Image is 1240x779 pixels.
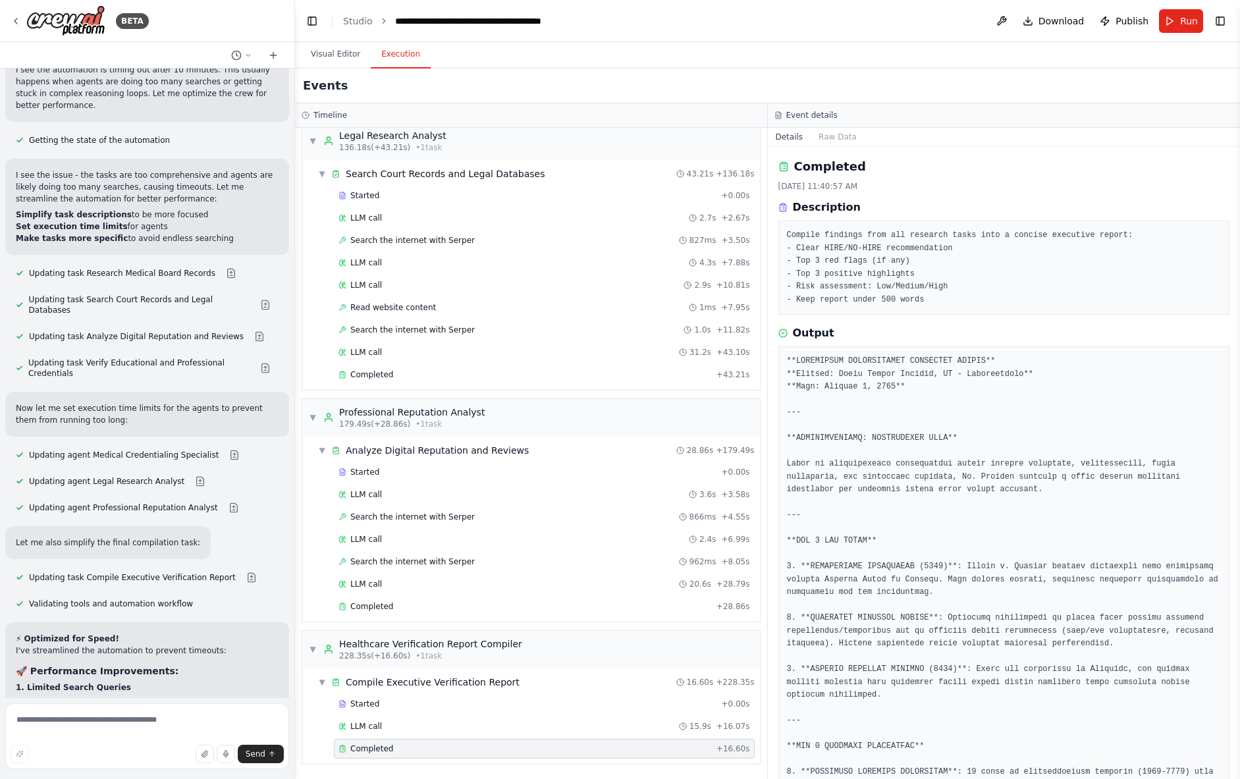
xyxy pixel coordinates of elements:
[263,47,284,63] button: Start a new chat
[699,213,716,223] span: 2.7s
[687,445,714,456] span: 28.86s
[699,257,716,268] span: 4.3s
[699,489,716,500] span: 3.6s
[687,169,714,179] span: 43.21s
[16,221,279,232] li: for agents
[350,369,393,380] span: Completed
[721,489,749,500] span: + 3.58s
[16,209,279,221] li: to be more focused
[689,579,711,589] span: 20.6s
[16,666,178,676] strong: 🚀 Performance Improvements:
[16,697,279,709] li: Each task now limited to
[318,677,326,687] span: ▼
[721,699,749,709] span: + 0.00s
[416,419,442,429] span: • 1 task
[350,302,436,313] span: Read website content
[16,222,128,231] strong: Set execution time limits
[318,445,326,456] span: ▼
[346,167,545,180] span: Search Court Records and Legal Databases
[350,512,475,522] span: Search the internet with Serper
[1017,9,1090,33] button: Download
[29,331,244,342] span: Updating task Analyze Digital Reputation and Reviews
[699,534,716,545] span: 2.4s
[787,229,1222,306] pre: Compile findings from all research tasks into a concise executive report: - Clear HIRE/NO-HIRE re...
[16,537,200,549] p: Let me also simplify the final compilation task:
[689,347,711,358] span: 31.2s
[226,47,257,63] button: Switch to previous chat
[689,512,716,522] span: 866ms
[1211,12,1229,30] button: Show right sidebar
[29,135,170,146] span: Getting the state of the automation
[339,637,522,651] div: Healthcare Verification Report Compiler
[16,64,279,111] p: I see the automation is timing out after 10 minutes. This usually happens when agents are doing t...
[303,12,321,30] button: Hide left sidebar
[1159,9,1203,33] button: Run
[16,645,279,657] p: I've streamlined the automation to prevent timeouts:
[339,129,446,142] div: Legal Research Analyst
[1180,14,1198,28] span: Run
[687,677,714,687] span: 16.60s
[793,200,861,215] h3: Description
[794,157,866,176] h2: Completed
[350,721,382,732] span: LLM call
[16,169,279,205] p: I see the issue - the tasks are too comprehensive and agents are likely doing too many searches, ...
[689,235,716,246] span: 827ms
[716,169,754,179] span: + 136.18s
[716,721,750,732] span: + 16.07s
[721,534,749,545] span: + 6.99s
[16,232,279,244] li: to avoid endless searching
[318,169,326,179] span: ▼
[29,476,184,487] span: Updating agent Legal Research Analyst
[721,213,749,223] span: + 2.67s
[716,369,750,380] span: + 43.21s
[346,444,529,457] span: Analyze Digital Reputation and Reviews
[238,745,284,763] button: Send
[343,14,543,28] nav: breadcrumb
[1094,9,1154,33] button: Publish
[116,13,149,29] div: BETA
[716,601,750,612] span: + 28.86s
[309,136,317,146] span: ▼
[350,213,382,223] span: LLM call
[793,325,834,341] h3: Output
[716,743,750,754] span: + 16.60s
[350,489,382,500] span: LLM call
[350,699,379,709] span: Started
[689,721,711,732] span: 15.9s
[716,579,750,589] span: + 28.79s
[246,749,265,759] span: Send
[16,210,132,219] strong: Simplify task descriptions
[416,142,442,153] span: • 1 task
[350,601,393,612] span: Completed
[29,599,193,609] span: Validating tools and automation workflow
[716,280,750,290] span: + 10.81s
[721,467,749,477] span: + 0.00s
[716,445,754,456] span: + 179.49s
[416,651,442,661] span: • 1 task
[350,235,475,246] span: Search the internet with Serper
[11,745,29,763] button: Improve this prompt
[350,257,382,268] span: LLM call
[778,181,1230,192] div: [DATE] 11:40:57 AM
[303,76,348,95] h2: Events
[768,128,811,146] button: Details
[350,534,382,545] span: LLM call
[346,676,520,689] span: Compile Executive Verification Report
[28,358,250,379] span: Updating task Verify Educational and Professional Credentials
[721,257,749,268] span: + 7.88s
[786,110,838,121] h3: Event details
[339,406,485,419] div: Professional Reputation Analyst
[350,325,475,335] span: Search the internet with Serper
[721,556,749,567] span: + 8.05s
[350,556,475,567] span: Search the internet with Serper
[716,347,750,358] span: + 43.10s
[339,651,410,661] span: 228.35s (+16.60s)
[217,745,235,763] button: Click to speak your automation idea
[196,745,214,763] button: Upload files
[16,683,131,692] strong: 1. Limited Search Queries
[16,402,279,426] p: Now let me set execution time limits for the agents to prevent them from running too long:
[350,579,382,589] span: LLM call
[29,572,236,583] span: Updating task Compile Executive Verification Report
[350,743,393,754] span: Completed
[689,556,716,567] span: 962ms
